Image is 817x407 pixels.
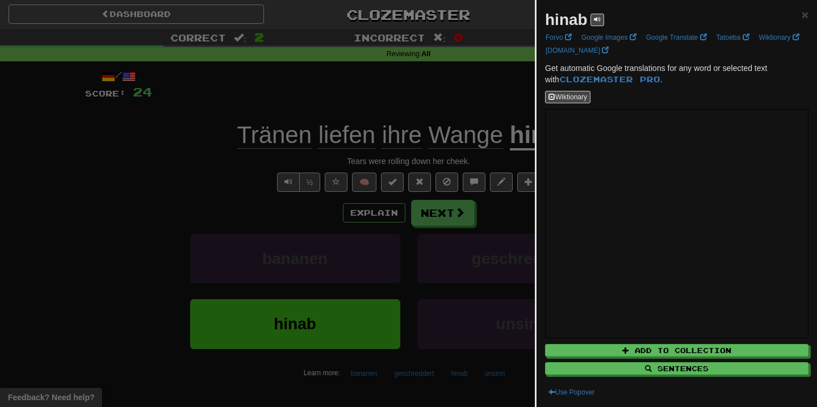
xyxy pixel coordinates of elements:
a: Google Translate [643,31,710,44]
button: Wiktionary [545,91,590,103]
a: Tatoeba [713,31,753,44]
a: [DOMAIN_NAME] [542,44,612,57]
button: Close [802,9,808,20]
button: Use Popover [545,386,598,398]
a: Forvo [542,31,575,44]
button: Add to Collection [545,344,808,356]
span: × [802,8,808,21]
a: Clozemaster Pro [559,74,660,84]
button: Sentences [545,362,808,375]
strong: hinab [545,11,588,28]
p: Get automatic Google translations for any word or selected text with . [545,62,808,85]
a: Google Images [578,31,640,44]
a: Wiktionary [756,31,803,44]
